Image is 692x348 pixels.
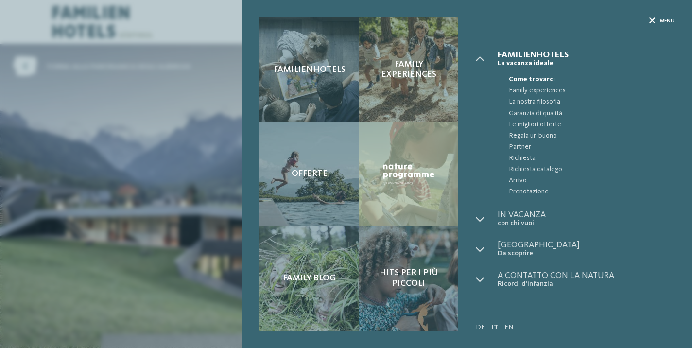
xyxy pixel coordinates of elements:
[498,241,675,258] a: [GEOGRAPHIC_DATA] Da scoprire
[509,153,675,164] span: Richiesta
[498,85,675,96] a: Family experiences
[498,96,675,107] a: La nostra filosofia
[492,324,498,331] a: IT
[359,17,458,122] a: Il nostro family hotel a Sesto, il vostro rifugio sulle Dolomiti. Family experiences
[292,169,328,179] span: Offerte
[509,85,675,96] span: Family experiences
[498,130,675,141] a: Regala un buono
[509,141,675,153] span: Partner
[498,210,675,227] a: In vacanza con chi vuoi
[498,249,675,258] span: Da scoprire
[498,271,675,288] a: A contatto con la natura Ricordi d’infanzia
[498,271,675,280] span: A contatto con la natura
[359,226,458,331] a: Il nostro family hotel a Sesto, il vostro rifugio sulle Dolomiti. Hits per i più piccoli
[660,17,675,25] span: Menu
[274,65,346,75] span: Familienhotels
[498,210,675,219] span: In vacanza
[259,122,359,226] a: Il nostro family hotel a Sesto, il vostro rifugio sulle Dolomiti. Offerte
[498,51,675,68] a: Familienhotels La vacanza ideale
[498,51,675,59] span: Familienhotels
[504,324,513,331] a: EN
[498,164,675,175] a: Richiesta catalogo
[259,226,359,331] a: Il nostro family hotel a Sesto, il vostro rifugio sulle Dolomiti. Family Blog
[509,175,675,186] span: Arrivo
[259,17,359,122] a: Il nostro family hotel a Sesto, il vostro rifugio sulle Dolomiti. Familienhotels
[498,119,675,130] a: Le migliori offerte
[509,164,675,175] span: Richiesta catalogo
[498,59,675,68] span: La vacanza ideale
[359,122,458,226] a: Il nostro family hotel a Sesto, il vostro rifugio sulle Dolomiti. Nature Programme
[509,186,675,197] span: Prenotazione
[498,175,675,186] a: Arrivo
[509,130,675,141] span: Regala un buono
[498,108,675,119] a: Garanzia di qualità
[498,141,675,153] a: Partner
[476,324,485,331] a: DE
[368,59,450,80] span: Family experiences
[498,186,675,197] a: Prenotazione
[498,74,675,85] a: Come trovarci
[498,219,675,227] span: con chi vuoi
[283,273,336,284] span: Family Blog
[368,268,450,289] span: Hits per i più piccoli
[509,96,675,107] span: La nostra filosofia
[509,108,675,119] span: Garanzia di qualità
[498,241,675,249] span: [GEOGRAPHIC_DATA]
[381,161,436,187] img: Nature Programme
[509,74,675,85] span: Come trovarci
[498,280,675,288] span: Ricordi d’infanzia
[498,153,675,164] a: Richiesta
[509,119,675,130] span: Le migliori offerte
